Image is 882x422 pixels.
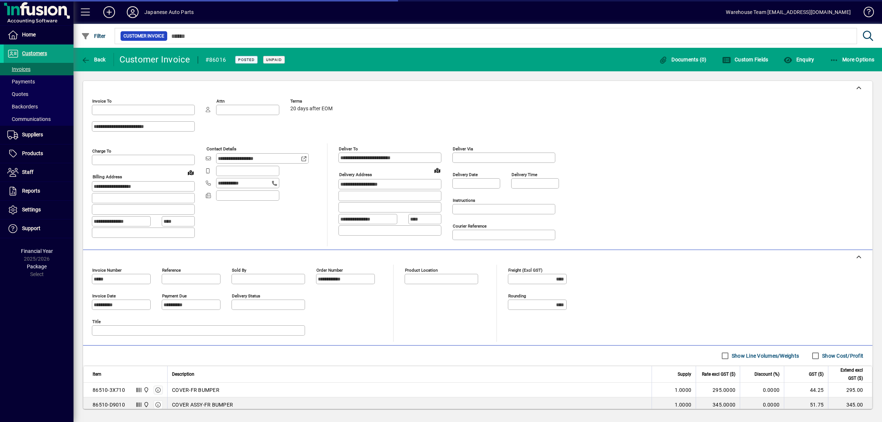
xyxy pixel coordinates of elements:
mat-label: Delivery status [232,293,260,298]
span: Backorders [7,104,38,110]
td: 0.0000 [740,397,784,412]
mat-label: Rounding [508,293,526,298]
div: Customer Invoice [119,54,190,65]
mat-label: Payment due [162,293,187,298]
mat-label: Order number [316,268,343,273]
span: Extend excl GST ($) [833,366,863,382]
span: Documents (0) [659,57,707,62]
span: Financial Year [21,248,53,254]
a: View on map [431,164,443,176]
button: Add [97,6,121,19]
span: Payments [7,79,35,85]
button: Back [79,53,108,66]
span: Support [22,225,40,231]
a: Invoices [4,63,73,75]
span: 1.0000 [675,401,692,408]
a: Backorders [4,100,73,113]
a: Suppliers [4,126,73,144]
span: Products [22,150,43,156]
mat-label: Reference [162,268,181,273]
button: Documents (0) [657,53,709,66]
span: 1.0000 [675,386,692,394]
mat-label: Deliver via [453,146,473,151]
td: 44.25 [784,383,828,397]
label: Show Cost/Profit [821,352,863,360]
mat-label: Delivery date [453,172,478,177]
div: 86510-D9010 [93,401,125,408]
mat-label: Invoice To [92,99,112,104]
a: Staff [4,163,73,182]
span: Terms [290,99,334,104]
button: More Options [828,53,876,66]
span: Supply [678,370,691,378]
div: #86016 [205,54,226,66]
div: 86510-3X710 [93,386,125,394]
mat-label: Delivery time [512,172,537,177]
div: Warehouse Team [EMAIL_ADDRESS][DOMAIN_NAME] [726,6,851,18]
div: Japanese Auto Parts [144,6,194,18]
span: Staff [22,169,33,175]
a: View on map [185,167,197,178]
span: COVER ASSY-FR BUMPER [172,401,233,408]
td: 51.75 [784,397,828,412]
button: Filter [79,29,108,43]
span: 20 days after EOM [290,106,333,112]
a: Home [4,26,73,44]
div: 295.0000 [700,386,735,394]
a: Reports [4,182,73,200]
span: Description [172,370,194,378]
mat-label: Invoice number [92,268,122,273]
mat-label: Title [92,319,101,324]
span: Customers [22,50,47,56]
span: Invoices [7,66,31,72]
label: Show Line Volumes/Weights [730,352,799,360]
span: Rate excl GST ($) [702,370,735,378]
mat-label: Instructions [453,198,475,203]
span: Customer Invoice [123,32,164,40]
span: Communications [7,116,51,122]
span: COVER-FR BUMPER [172,386,219,394]
span: Filter [81,33,106,39]
mat-label: Attn [216,99,225,104]
span: Suppliers [22,132,43,137]
button: Custom Fields [720,53,770,66]
div: 345.0000 [700,401,735,408]
td: 0.0000 [740,383,784,397]
mat-label: Courier Reference [453,223,487,229]
a: Support [4,219,73,238]
span: Home [22,32,36,37]
a: Communications [4,113,73,125]
span: Quotes [7,91,28,97]
mat-label: Sold by [232,268,246,273]
td: 295.00 [828,383,872,397]
span: Settings [22,207,41,212]
span: Discount (%) [754,370,779,378]
span: Back [81,57,106,62]
button: Enquiry [782,53,816,66]
mat-label: Charge To [92,149,111,154]
mat-label: Deliver To [339,146,358,151]
button: Profile [121,6,144,19]
span: Posted [238,57,255,62]
mat-label: Invoice date [92,293,116,298]
span: Central [141,401,150,409]
a: Products [4,144,73,163]
span: Central [141,386,150,394]
span: GST ($) [809,370,824,378]
app-page-header-button: Back [73,53,114,66]
a: Quotes [4,88,73,100]
td: 345.00 [828,397,872,412]
mat-label: Freight (excl GST) [508,268,542,273]
span: Unpaid [266,57,282,62]
a: Payments [4,75,73,88]
span: Item [93,370,101,378]
a: Knowledge Base [858,1,873,25]
a: Settings [4,201,73,219]
span: More Options [830,57,875,62]
span: Reports [22,188,40,194]
mat-label: Product location [405,268,438,273]
span: Enquiry [784,57,814,62]
span: Package [27,264,47,269]
span: Custom Fields [722,57,768,62]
